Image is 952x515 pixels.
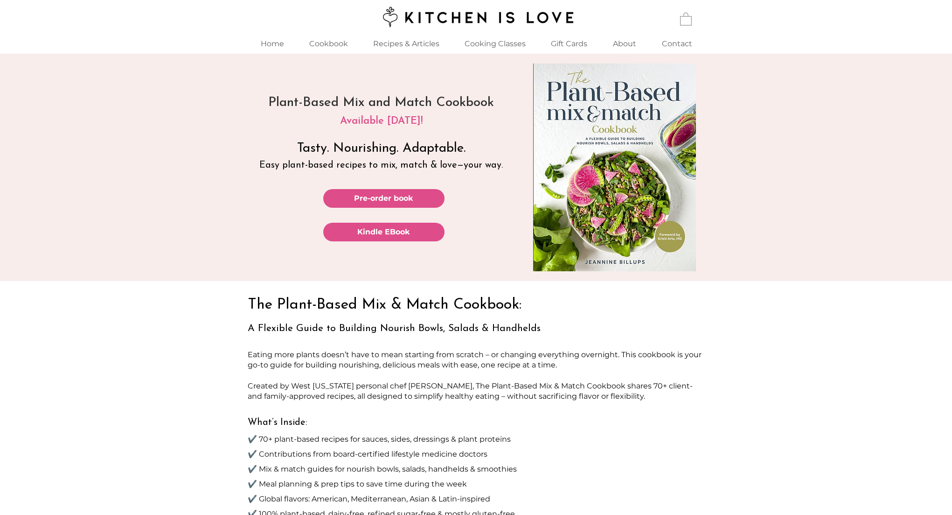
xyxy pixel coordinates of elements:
span: ✔️ Contributions from board-certified lifestyle medicine doctors [248,450,487,459]
img: Kitchen is Love logo [376,5,576,28]
p: Home [256,34,289,54]
p: Cookbook [305,34,353,54]
span: Tasty. Nourishing. Adaptable.​ [297,142,466,155]
span: Plant-Based Mix and Match Cookbook [268,96,494,109]
span: A Flexible Guide to Building Nourish Bowls, Salads & Handhelds [248,324,541,333]
a: Recipes & Articles [361,34,452,54]
p: Cooking Classes [460,34,530,54]
span: ✔️ 70+ plant-based recipes for sauces, sides, dressings & plant proteins [248,435,511,444]
p: Gift Cards [546,34,592,54]
a: Contact [649,34,705,54]
div: Cooking Classes [452,34,538,54]
span: ✔️ Global flavors: American, Mediterranean, Asian & Latin-inspired [248,494,490,503]
a: Cookbook [297,34,361,54]
p: About [608,34,641,54]
a: Pre-order book [323,189,445,208]
p: Contact [657,34,697,54]
a: Home [248,34,297,54]
a: Kindle EBook [323,223,445,241]
span: The Plant-Based Mix & Match Cookbook: [248,297,521,312]
span: What’s Inside: [248,418,307,427]
a: Gift Cards [538,34,600,54]
span: ✔️ Mix & match guides for nourish bowls, salads, handhelds & smoothies [248,465,517,473]
a: About [600,34,649,54]
span: Created by West [US_STATE] personal chef [PERSON_NAME], The Plant-Based Mix & Match Cookbook shar... [248,381,693,401]
span: Eating more plants doesn’t have to mean starting from scratch – or changing everything overnight.... [248,350,702,369]
span: Kindle EBook [357,227,410,237]
nav: Site [248,34,705,54]
span: Available [DATE]! [340,116,423,127]
img: plant-based-mix-match-cookbook-cover-web.jpg [533,63,696,271]
p: Recipes & Articles [368,34,444,54]
span: ✔️ Meal planning & prep tips to save time during the week [248,480,467,488]
span: Pre-order book [354,193,413,204]
span: Easy plant-based recipes to mix, match & love—your way. [259,161,503,170]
